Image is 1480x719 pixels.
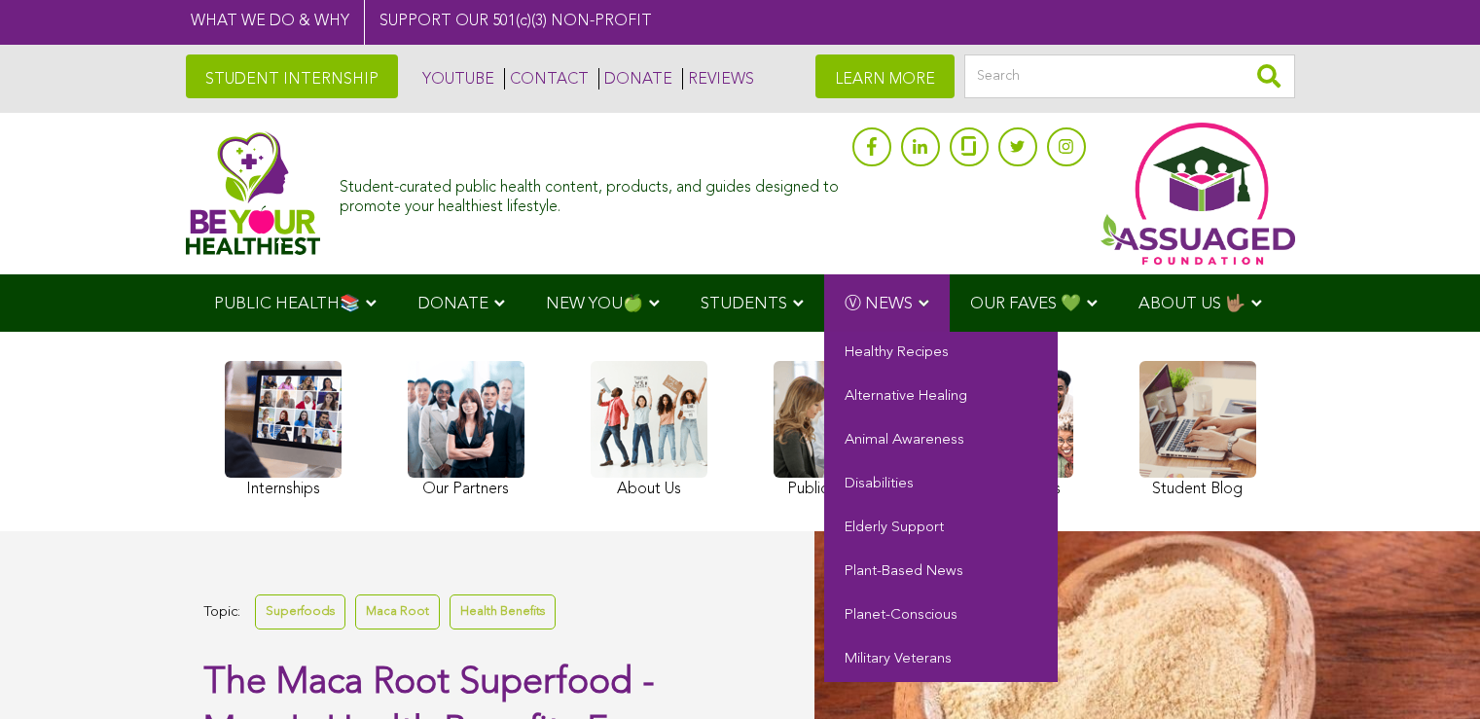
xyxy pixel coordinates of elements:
span: NEW YOU🍏 [546,296,643,312]
div: Student-curated public health content, products, and guides designed to promote your healthiest l... [340,169,842,216]
a: Health Benefits [450,594,556,629]
input: Search [964,54,1295,98]
a: Healthy Recipes [824,332,1058,376]
a: Alternative Healing [824,376,1058,419]
a: YOUTUBE [417,68,494,90]
iframe: Chat Widget [1383,626,1480,719]
a: REVIEWS [682,68,754,90]
div: チャットウィジェット [1383,626,1480,719]
a: Military Veterans [824,638,1058,682]
a: Superfoods [255,594,345,629]
a: CONTACT [504,68,589,90]
span: Ⓥ NEWS [845,296,913,312]
span: PUBLIC HEALTH📚 [214,296,360,312]
img: Assuaged [186,131,321,255]
a: Planet-Conscious [824,594,1058,638]
a: Disabilities [824,463,1058,507]
img: glassdoor [961,136,975,156]
a: Animal Awareness [824,419,1058,463]
span: Topic: [203,599,240,626]
span: DONATE [417,296,488,312]
span: ABOUT US 🤟🏽 [1138,296,1245,312]
a: LEARN MORE [815,54,955,98]
span: OUR FAVES 💚 [970,296,1081,312]
a: Elderly Support [824,507,1058,551]
a: DONATE [598,68,672,90]
img: Assuaged App [1101,123,1295,265]
div: Navigation Menu [186,274,1295,332]
span: STUDENTS [701,296,787,312]
a: STUDENT INTERNSHIP [186,54,398,98]
a: Plant-Based News [824,551,1058,594]
a: Maca Root [355,594,440,629]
